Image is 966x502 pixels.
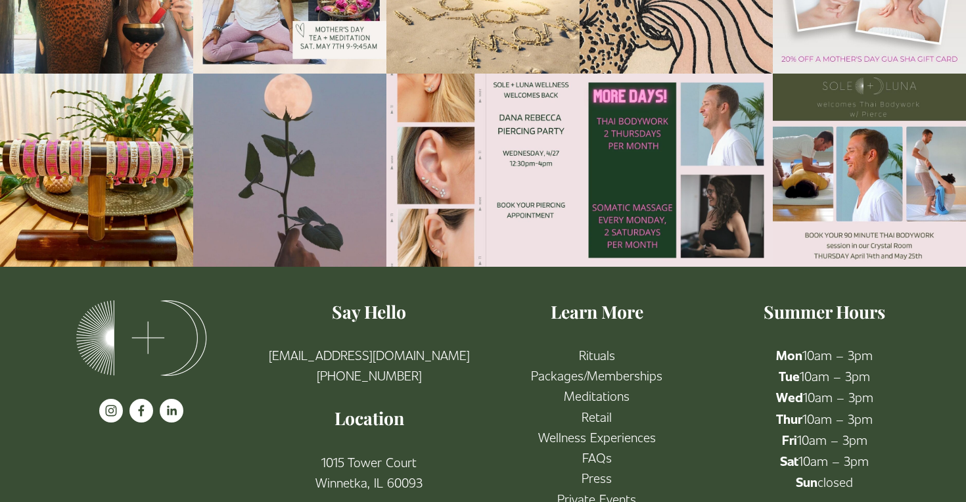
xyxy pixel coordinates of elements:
a: Rituals [579,344,615,365]
strong: Wed [776,388,803,405]
img: &ldquo;Invite your fear into consciousness and smile through it; every time you smile through you... [193,51,386,290]
h4: Summer Hours [722,300,928,323]
a: [EMAIL_ADDRESS][DOMAIN_NAME] [269,344,470,365]
a: etail [589,406,612,426]
a: FAQs [582,447,612,467]
a: facebook-unauth [129,399,153,422]
img: S+L is over the 🌙 to welcome Pierce Doerr! Pierce brings Thai Bodywork to SLW! 90 minute sessions... [773,74,966,267]
a: [PHONE_NUMBER] [317,365,422,385]
strong: Mon [776,346,802,363]
strong: Sat [780,452,798,469]
a: instagram-unauth [99,399,123,422]
img: Still swooning over our DRD ear stacks! Back by request, we welcome @danarebecca for a piercing p... [386,74,580,267]
a: Wellness Experiences [538,426,656,447]
h4: Location [266,406,472,430]
strong: Thur [776,410,802,427]
a: Packages/Memberships [531,365,662,385]
h4: Say Hello [266,300,472,323]
strong: Fri [782,431,797,448]
p: 10am – 3pm 10am – 3pm 10am – 3pm 10am – 3pm 10am – 3pm 10am – 3pm closed [722,344,928,493]
a: Press [582,467,612,488]
a: 1015 Tower CourtWinnetka, IL 60093 [315,451,423,493]
a: LinkedIn [160,399,183,422]
img: Loud + Clear! We are excited to team up and offer more days for our newest specialists!&nbsp;&nbs... [580,74,773,267]
strong: Tue [779,367,800,384]
strong: Sun [796,473,817,490]
h4: Learn More [494,300,700,323]
a: Meditations [564,385,630,405]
